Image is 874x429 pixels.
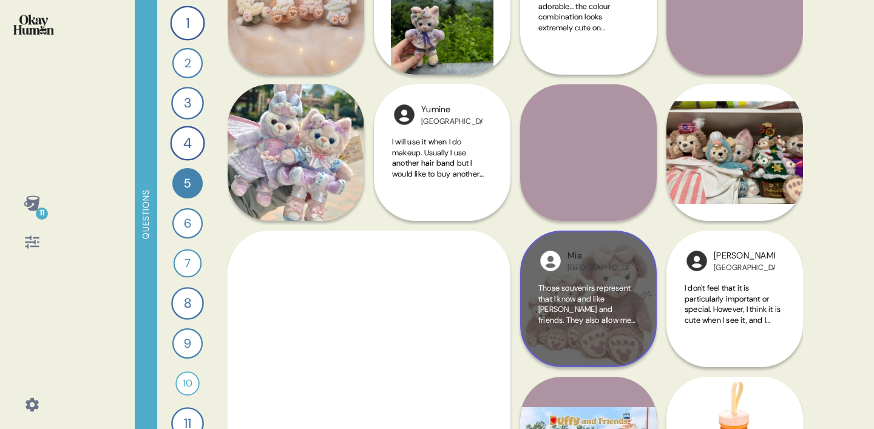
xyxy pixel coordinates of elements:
[421,117,483,126] div: [GEOGRAPHIC_DATA]
[175,371,200,396] div: 10
[170,5,205,40] div: 1
[567,263,629,272] div: [GEOGRAPHIC_DATA]
[172,48,203,78] div: 2
[171,287,204,320] div: 8
[685,249,709,273] img: l1ibTKarBSWXLOhlfT5LxFP+OttMJpPJZDKZTCbz9PgHEggSPYjZSwEAAAAASUVORK5CYII=
[714,249,775,263] div: [PERSON_NAME]
[171,87,204,120] div: 3
[538,283,635,368] span: Those souvenirs represent that I know and like [PERSON_NAME] and friends. They also allow me to b...
[567,249,629,263] div: Mia
[172,328,203,359] div: 9
[172,168,203,198] div: 5
[421,103,483,117] div: Yumine
[392,103,416,127] img: l1ibTKarBSWXLOhlfT5LxFP+OttMJpPJZDKZTCbz9PgHEggSPYjZSwEAAAAASUVORK5CYII=
[392,137,490,221] span: I will use it when I do makeup. Usually I use another hair band but I would like to buy another [...
[172,208,203,238] div: 6
[685,283,784,346] span: I don't feel that it is particularly important or special. However, I think it is cute when I see...
[170,126,205,160] div: 4
[714,263,775,272] div: [GEOGRAPHIC_DATA]
[13,15,54,35] img: okayhuman.3b1b6348.png
[538,249,563,273] img: wHz4cEhdHTvXgAAAABJRU5ErkJggg==
[174,249,202,278] div: 7
[36,208,48,220] div: 11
